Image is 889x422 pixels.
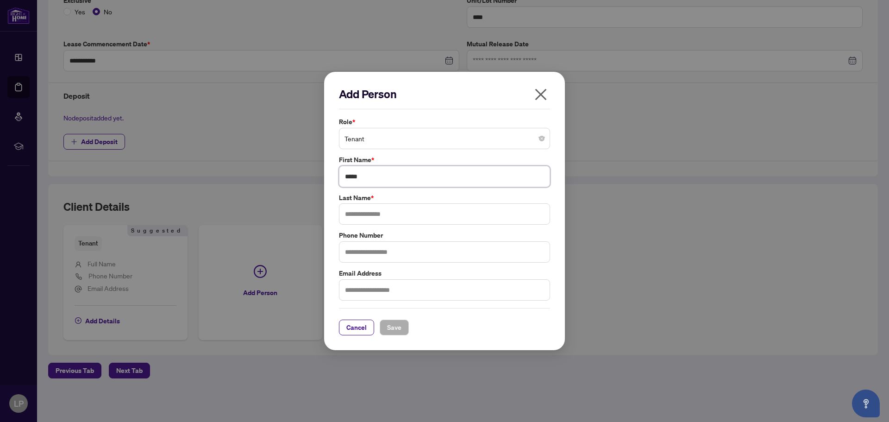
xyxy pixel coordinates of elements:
span: close [533,87,548,102]
span: close-circle [539,136,545,141]
span: Cancel [346,320,367,335]
label: First Name [339,155,550,165]
h2: Add Person [339,87,550,101]
span: Tenant [344,130,545,147]
label: Email Address [339,268,550,278]
label: Role [339,117,550,127]
button: Save [380,320,409,335]
button: Open asap [852,390,880,417]
label: Last Name [339,193,550,203]
button: Cancel [339,320,374,335]
label: Phone Number [339,230,550,240]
